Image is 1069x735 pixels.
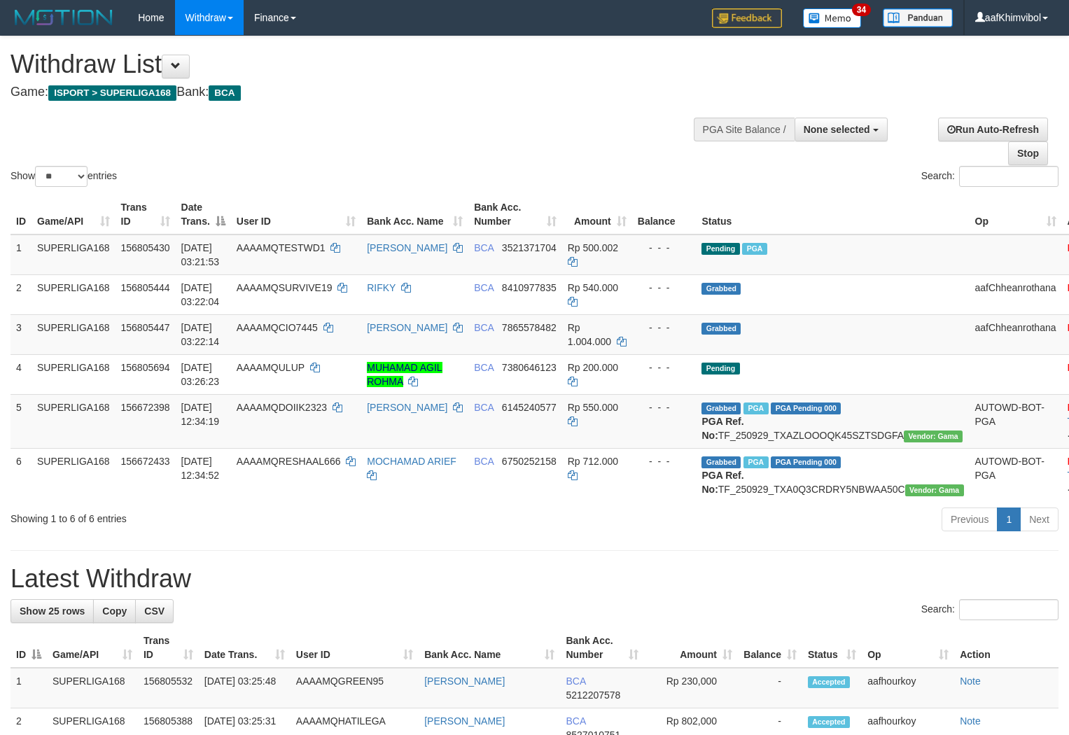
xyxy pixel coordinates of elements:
td: SUPERLIGA168 [32,354,116,394]
th: Bank Acc. Number: activate to sort column ascending [468,195,562,234]
b: PGA Ref. No: [701,470,743,495]
span: Accepted [808,716,850,728]
span: Vendor URL: https://trx31.1velocity.biz [905,484,964,496]
td: SUPERLIGA168 [32,314,116,354]
td: TF_250929_TXAZLOOOQK45SZTSDGFA [696,394,969,448]
span: Marked by aafmalik [742,243,767,255]
span: BCA [474,282,494,293]
td: 4 [11,354,32,394]
div: - - - [638,400,691,414]
th: Action [954,628,1058,668]
span: Copy 6750252158 to clipboard [502,456,557,467]
select: Showentries [35,166,88,187]
td: 2 [11,274,32,314]
span: BCA [474,402,494,413]
a: RIFKY [367,282,396,293]
span: 34 [852,3,871,16]
span: Copy 7865578482 to clipboard [502,322,557,333]
td: AAAAMQGREEN95 [291,668,419,708]
span: PGA Pending [771,402,841,414]
td: [DATE] 03:25:48 [199,668,291,708]
td: 6 [11,448,32,502]
td: SUPERLIGA168 [47,668,138,708]
span: BCA [566,715,585,727]
td: - [738,668,802,708]
th: Op: activate to sort column ascending [862,628,954,668]
span: 156805447 [121,322,170,333]
img: MOTION_logo.png [11,7,117,28]
span: BCA [474,242,494,253]
td: TF_250929_TXA0Q3CRDRY5NBWAA50C [696,448,969,502]
label: Show entries [11,166,117,187]
span: BCA [209,85,240,101]
a: Note [960,715,981,727]
span: Copy 3521371704 to clipboard [502,242,557,253]
span: Copy [102,605,127,617]
th: Amount: activate to sort column ascending [562,195,632,234]
div: - - - [638,360,691,374]
span: Grabbed [701,402,741,414]
span: AAAAMQDOIIK2323 [237,402,327,413]
th: Trans ID: activate to sort column ascending [138,628,199,668]
td: aafChheanrothana [970,274,1062,314]
span: AAAAMQCIO7445 [237,322,318,333]
span: [DATE] 12:34:52 [181,456,220,481]
img: Button%20Memo.svg [803,8,862,28]
span: BCA [474,362,494,373]
span: 156805444 [121,282,170,293]
span: Marked by aafsoycanthlai [743,402,768,414]
span: Rp 500.002 [568,242,618,253]
img: Feedback.jpg [712,8,782,28]
a: [PERSON_NAME] [367,402,447,413]
a: MOCHAMAD ARIEF [367,456,456,467]
td: SUPERLIGA168 [32,274,116,314]
th: Game/API: activate to sort column ascending [47,628,138,668]
div: PGA Site Balance / [694,118,795,141]
span: 156805694 [121,362,170,373]
th: User ID: activate to sort column ascending [231,195,361,234]
b: PGA Ref. No: [701,416,743,441]
td: aafChheanrothana [970,314,1062,354]
td: 1 [11,668,47,708]
a: Run Auto-Refresh [938,118,1048,141]
span: Rp 200.000 [568,362,618,373]
span: 156672433 [121,456,170,467]
span: AAAAMQSURVIVE19 [237,282,333,293]
span: PGA Pending [771,456,841,468]
a: Previous [942,507,998,531]
span: [DATE] 03:22:14 [181,322,220,347]
span: BCA [474,456,494,467]
td: 156805532 [138,668,199,708]
td: 1 [11,234,32,275]
span: Pending [701,363,739,374]
h1: Withdraw List [11,50,699,78]
div: - - - [638,454,691,468]
th: Amount: activate to sort column ascending [644,628,738,668]
td: 3 [11,314,32,354]
span: Grabbed [701,323,741,335]
span: [DATE] 12:34:19 [181,402,220,427]
a: Stop [1008,141,1048,165]
a: MUHAMAD AGIL ROHMA [367,362,442,387]
span: Rp 712.000 [568,456,618,467]
span: AAAAMQTESTWD1 [237,242,326,253]
a: [PERSON_NAME] [367,242,447,253]
th: Bank Acc. Name: activate to sort column ascending [419,628,560,668]
div: - - - [638,281,691,295]
th: Bank Acc. Name: activate to sort column ascending [361,195,468,234]
th: Status: activate to sort column ascending [802,628,862,668]
span: ISPORT > SUPERLIGA168 [48,85,176,101]
span: Rp 540.000 [568,282,618,293]
td: 5 [11,394,32,448]
th: Date Trans.: activate to sort column descending [176,195,231,234]
span: Copy 7380646123 to clipboard [502,362,557,373]
a: Show 25 rows [11,599,94,623]
span: AAAAMQULUP [237,362,305,373]
th: Op: activate to sort column ascending [970,195,1062,234]
span: Rp 550.000 [568,402,618,413]
div: Showing 1 to 6 of 6 entries [11,506,435,526]
input: Search: [959,599,1058,620]
th: User ID: activate to sort column ascending [291,628,419,668]
th: Trans ID: activate to sort column ascending [116,195,176,234]
span: 156672398 [121,402,170,413]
